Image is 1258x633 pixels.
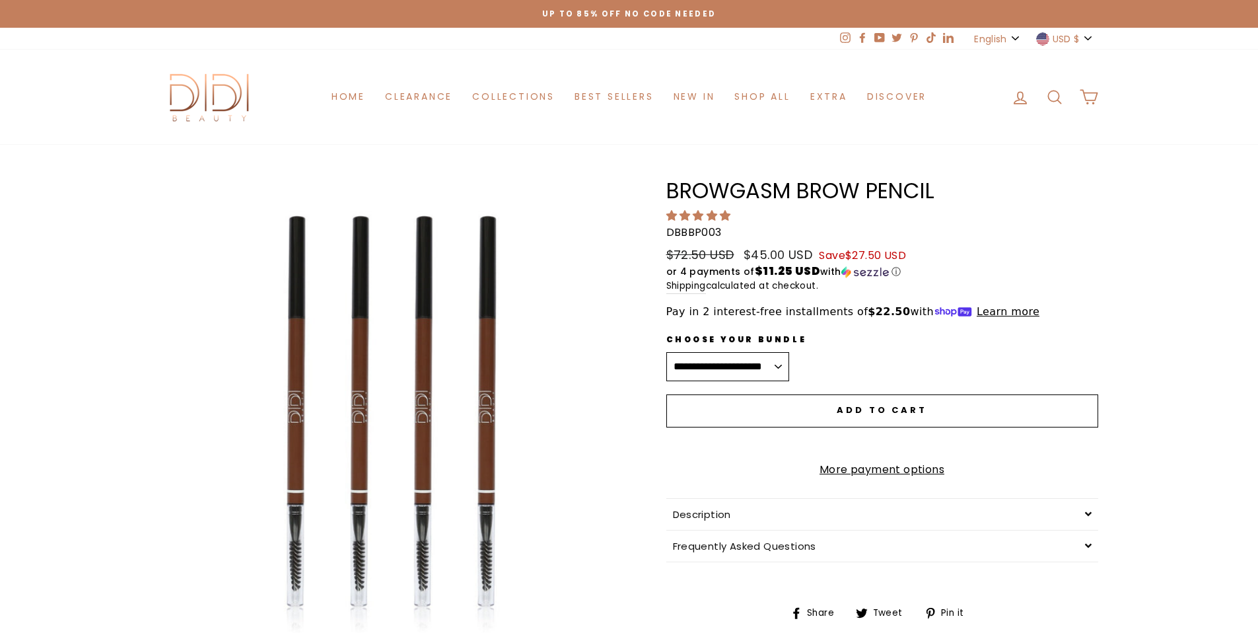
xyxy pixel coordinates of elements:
[755,263,820,279] span: $11.25 USD
[666,224,1098,241] p: DBBBP003
[375,85,462,109] a: Clearance
[666,180,1098,202] h1: Browgasm Brow Pencil
[666,461,1098,478] a: More payment options
[666,208,734,223] span: 4.81 stars
[322,85,375,109] a: Home
[666,265,1098,279] div: or 4 payments of$11.25 USDwithSezzle Click to learn more about Sezzle
[666,279,706,294] a: Shipping
[673,539,816,553] span: Frequently Asked Questions
[160,69,260,124] img: Didi Beauty Co.
[744,246,812,263] span: $45.00 USD
[664,85,725,109] a: New in
[666,265,1098,279] div: or 4 payments of with
[1032,28,1098,50] button: USD $
[805,606,844,620] span: Share
[1053,32,1080,46] span: USD $
[673,507,731,521] span: Description
[800,85,857,109] a: Extra
[970,28,1025,50] button: English
[322,85,936,109] ul: Primary
[857,85,936,109] a: Discover
[841,266,889,278] img: Sezzle
[724,85,800,109] a: Shop All
[666,333,807,346] label: Choose Your Bundle
[819,248,906,263] span: Save
[974,32,1006,46] span: English
[666,394,1098,428] button: Add to cart
[666,246,734,263] span: $72.50 USD
[542,9,716,19] span: Up to 85% off NO CODE NEEDED
[845,248,906,263] span: $27.50 USD
[565,85,664,109] a: Best Sellers
[871,606,913,620] span: Tweet
[837,404,927,416] span: Add to cart
[462,85,565,109] a: Collections
[666,279,1098,294] small: calculated at checkout.
[939,606,973,620] span: Pin it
